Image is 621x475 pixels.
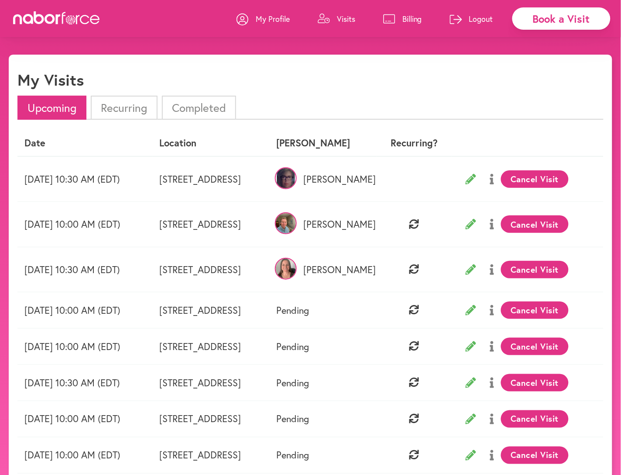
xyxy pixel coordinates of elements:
button: Cancel Visit [501,410,569,428]
td: [STREET_ADDRESS] [152,437,269,473]
a: Billing [383,6,422,32]
h1: My Visits [17,70,84,89]
td: [DATE] 10:00 AM (EDT) [17,437,152,473]
td: Pending [269,401,377,437]
a: My Profile [237,6,290,32]
li: Completed [162,96,236,120]
a: Logout [450,6,493,32]
td: [DATE] 10:00 AM (EDT) [17,401,152,437]
button: Cancel Visit [501,447,569,464]
p: Billing [402,14,422,24]
th: Recurring? [377,130,452,156]
td: [STREET_ADDRESS] [152,292,269,328]
td: Pending [269,364,377,401]
p: My Profile [256,14,290,24]
td: [DATE] 10:30 AM (EDT) [17,247,152,292]
li: Upcoming [17,96,86,120]
td: [DATE] 10:30 AM (EDT) [17,156,152,202]
button: Cancel Visit [501,170,569,188]
td: Pending [269,437,377,473]
td: [STREET_ADDRESS] [152,401,269,437]
div: Book a Visit [512,7,611,30]
td: [STREET_ADDRESS] [152,247,269,292]
td: [STREET_ADDRESS] [152,328,269,364]
td: [DATE] 10:00 AM (EDT) [17,202,152,247]
button: Cancel Visit [501,374,569,392]
td: [STREET_ADDRESS] [152,364,269,401]
button: Cancel Visit [501,261,569,278]
td: [DATE] 10:30 AM (EDT) [17,364,152,401]
td: [DATE] 10:00 AM (EDT) [17,328,152,364]
td: [DATE] 10:00 AM (EDT) [17,292,152,328]
td: [STREET_ADDRESS] [152,202,269,247]
td: Pending [269,292,377,328]
p: Logout [469,14,493,24]
a: Visits [318,6,355,32]
p: [PERSON_NAME] [276,218,370,230]
th: Location [152,130,269,156]
th: Date [17,130,152,156]
button: Cancel Visit [501,215,569,233]
img: S6ZC37wREqz6QRIn4iCg [275,212,297,234]
button: Cancel Visit [501,338,569,355]
td: Pending [269,328,377,364]
p: [PERSON_NAME] [276,173,370,185]
p: [PERSON_NAME] [276,264,370,275]
th: [PERSON_NAME] [269,130,377,156]
li: Recurring [91,96,157,120]
img: nbil7nzJRMOxsXNodhN1 [275,167,297,189]
button: Cancel Visit [501,302,569,319]
img: xl1XQQG9RiyRcsUQsj6u [275,258,297,280]
td: [STREET_ADDRESS] [152,156,269,202]
p: Visits [337,14,355,24]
